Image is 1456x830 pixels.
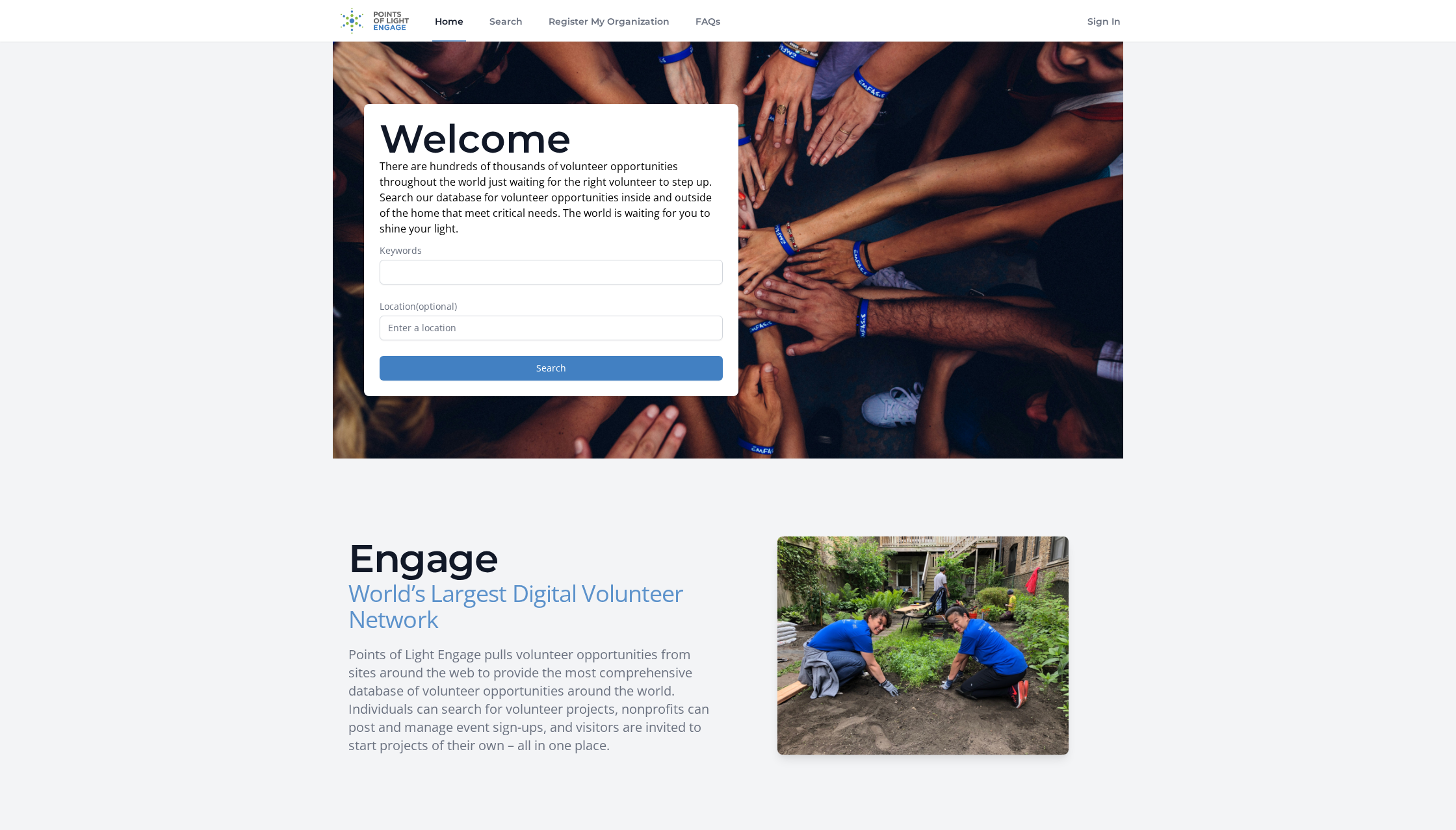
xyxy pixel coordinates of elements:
p: There are hundreds of thousands of volunteer opportunities throughout the world just waiting for ... [380,158,723,236]
button: Search [380,356,723,381]
h3: World’s Largest Digital Volunteer Network [348,581,718,633]
label: Location [380,300,723,313]
img: HCSC-H_1.JPG [777,536,1069,755]
span: (optional) [416,300,457,312]
label: Keywords [380,244,723,257]
input: Enter a location [380,316,723,340]
h2: Engage [348,539,718,578]
p: Points of Light Engage pulls volunteer opportunities from sites around the web to provide the mos... [348,646,718,755]
h1: Welcome [380,119,723,158]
